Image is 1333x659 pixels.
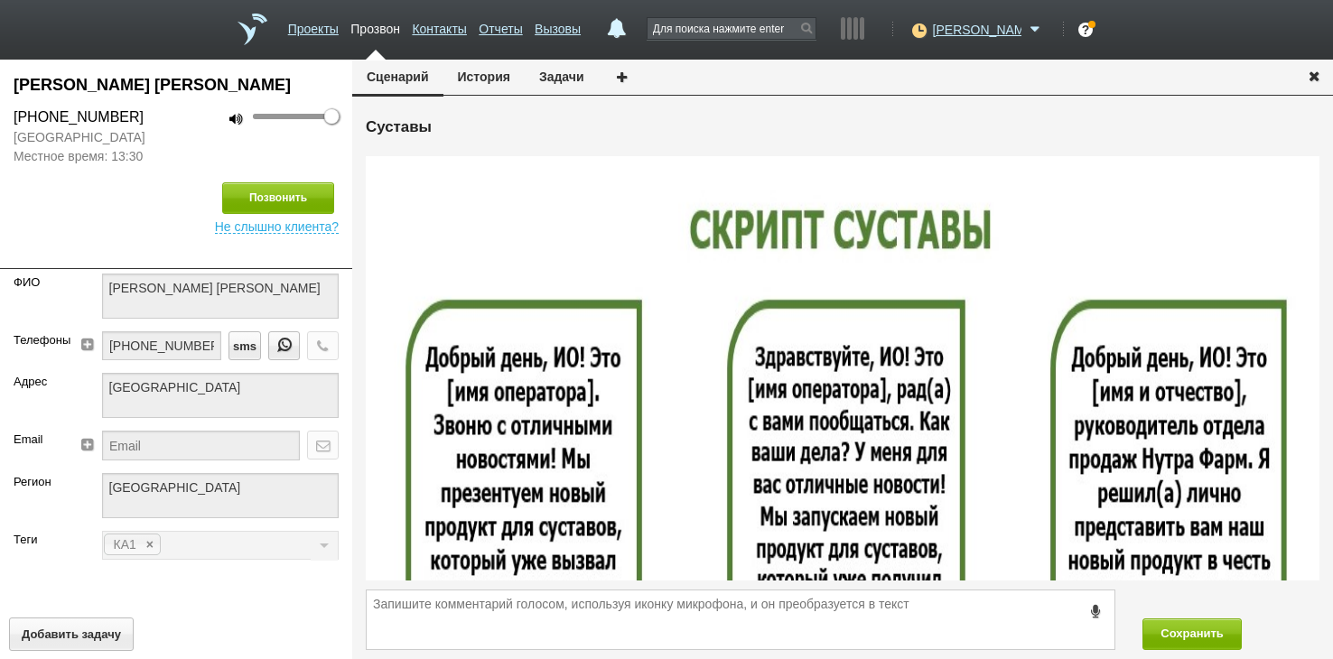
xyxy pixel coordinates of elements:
[14,128,163,147] span: [GEOGRAPHIC_DATA]
[933,19,1046,37] a: [PERSON_NAME]
[14,431,60,449] label: Email
[102,331,221,360] input: телефон
[222,182,334,214] button: Позвонить
[238,14,267,45] a: На главную
[102,431,300,459] input: Email
[288,13,339,39] a: Проекты
[14,473,75,491] label: Регион
[14,107,163,128] div: [PHONE_NUMBER]
[350,13,400,39] a: Прозвон
[14,373,75,391] label: Адрес
[352,60,443,97] button: Сценарий
[215,214,339,234] span: Не слышно клиента?
[933,21,1021,39] span: [PERSON_NAME]
[14,73,339,97] div: Пьянкова Наталья Георгиевна
[14,147,163,166] span: Местное время: 13:30
[648,18,816,39] input: Для поиска нажмите enter
[1078,23,1093,37] div: ?
[1142,618,1243,650] button: Сохранить
[14,531,75,549] label: Теги
[525,60,599,94] button: Задачи
[412,13,466,39] a: Контакты
[535,13,581,39] a: Вызовы
[14,331,60,349] label: Телефоны
[366,116,1319,138] h5: Суставы
[14,274,75,292] label: ФИО
[228,331,261,360] button: sms
[479,13,522,39] a: Отчеты
[443,60,525,94] button: История
[9,617,134,651] button: Добавить задачу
